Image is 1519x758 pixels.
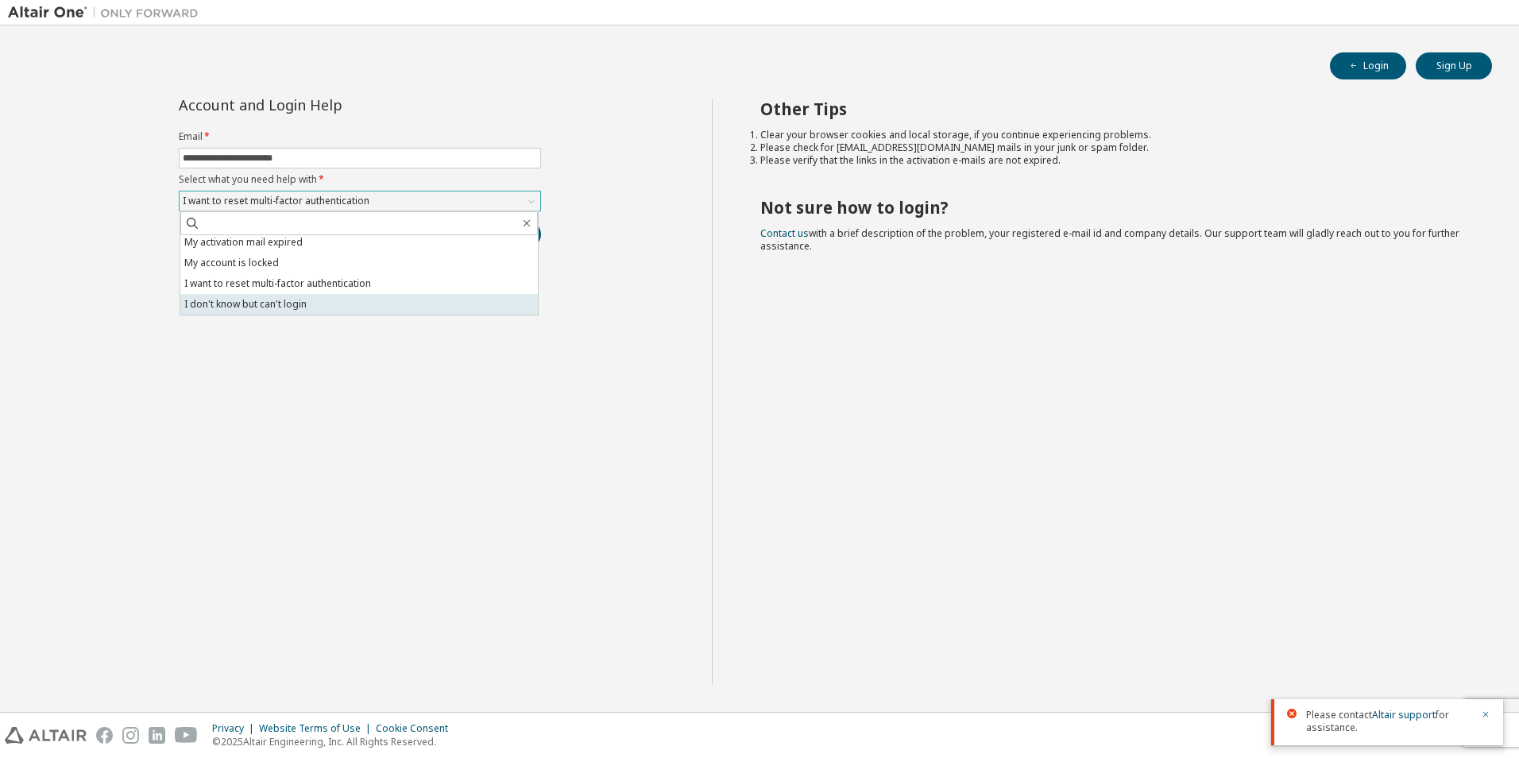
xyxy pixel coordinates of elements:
p: © 2025 Altair Engineering, Inc. All Rights Reserved. [212,735,458,748]
div: I want to reset multi-factor authentication [180,192,372,210]
h2: Other Tips [760,99,1464,119]
li: Please check for [EMAIL_ADDRESS][DOMAIN_NAME] mails in your junk or spam folder. [760,141,1464,154]
img: linkedin.svg [149,727,165,744]
div: Privacy [212,722,259,735]
label: Email [179,130,541,143]
div: I want to reset multi-factor authentication [180,191,540,211]
img: facebook.svg [96,727,113,744]
div: Account and Login Help [179,99,469,111]
li: Please verify that the links in the activation e-mails are not expired. [760,154,1464,167]
img: instagram.svg [122,727,139,744]
div: Cookie Consent [376,722,458,735]
span: with a brief description of the problem, your registered e-mail id and company details. Our suppo... [760,226,1459,253]
div: Website Terms of Use [259,722,376,735]
button: Login [1330,52,1406,79]
li: Clear your browser cookies and local storage, if you continue experiencing problems. [760,129,1464,141]
a: Contact us [760,226,809,240]
li: My activation mail expired [180,232,538,253]
span: Please contact for assistance. [1306,709,1471,734]
a: Altair support [1372,708,1436,721]
img: youtube.svg [175,727,198,744]
img: altair_logo.svg [5,727,87,744]
label: Select what you need help with [179,173,541,186]
button: Sign Up [1416,52,1492,79]
img: Altair One [8,5,207,21]
h2: Not sure how to login? [760,197,1464,218]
